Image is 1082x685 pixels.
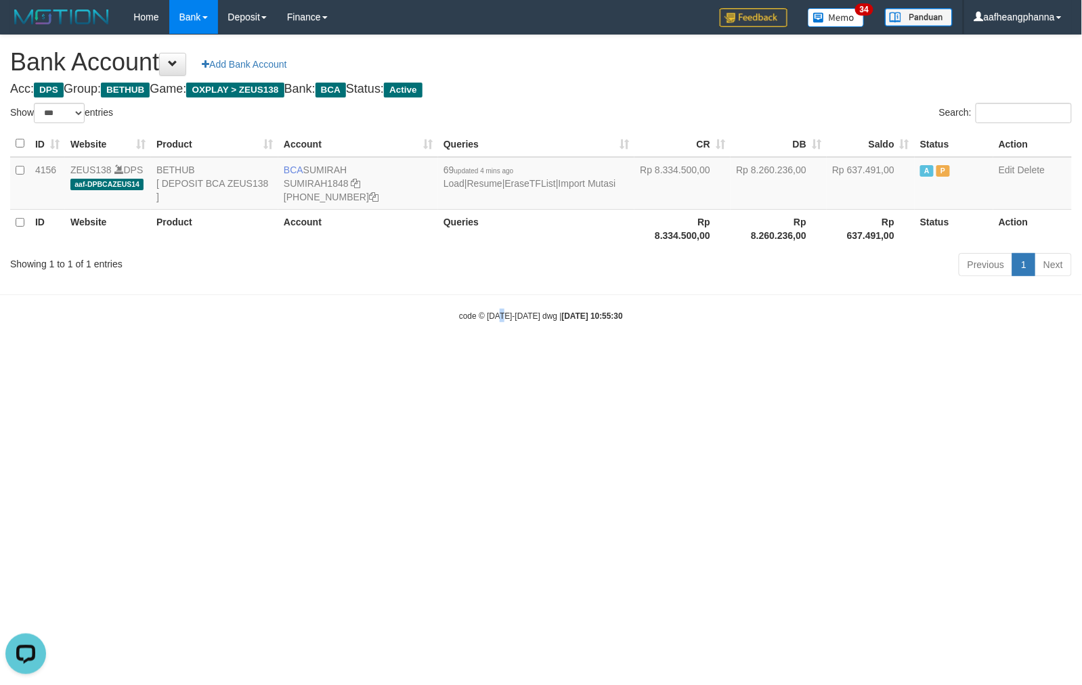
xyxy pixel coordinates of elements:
[30,209,65,248] th: ID
[562,311,623,321] strong: [DATE] 10:55:30
[467,178,502,189] a: Resume
[936,165,950,177] span: Paused
[959,253,1013,276] a: Previous
[1018,164,1045,175] a: Delete
[10,252,441,271] div: Showing 1 to 1 of 1 entries
[993,209,1072,248] th: Action
[369,192,378,202] a: Copy 8692458906 to clipboard
[993,131,1072,157] th: Action
[278,209,438,248] th: Account
[10,49,1072,76] h1: Bank Account
[151,209,278,248] th: Product
[193,53,295,76] a: Add Bank Account
[34,103,85,123] select: Showentries
[316,83,346,97] span: BCA
[976,103,1072,123] input: Search:
[443,164,513,175] span: 69
[731,209,827,248] th: Rp 8.260.236,00
[384,83,423,97] span: Active
[939,103,1072,123] label: Search:
[34,83,64,97] span: DPS
[30,131,65,157] th: ID: activate to sort column ascending
[915,209,993,248] th: Status
[101,83,150,97] span: BETHUB
[151,157,278,210] td: BETHUB [ DEPOSIT BCA ZEUS138 ]
[920,165,934,177] span: Active
[505,178,556,189] a: EraseTFList
[443,178,464,189] a: Load
[5,5,46,46] button: Open LiveChat chat widget
[634,157,731,210] td: Rp 8.334.500,00
[808,8,865,27] img: Button%20Memo.svg
[634,209,731,248] th: Rp 8.334.500,00
[720,8,787,27] img: Feedback.jpg
[65,157,151,210] td: DPS
[70,179,144,190] span: aaf-DPBCAZEUS14
[454,167,514,175] span: updated 4 mins ago
[1012,253,1035,276] a: 1
[70,164,112,175] a: ZEUS138
[10,103,113,123] label: Show entries
[731,157,827,210] td: Rp 8.260.236,00
[438,209,634,248] th: Queries
[634,131,731,157] th: CR: activate to sort column ascending
[885,8,953,26] img: panduan.png
[1035,253,1072,276] a: Next
[443,164,616,189] span: | | |
[278,131,438,157] th: Account: activate to sort column ascending
[151,131,278,157] th: Product: activate to sort column ascending
[30,157,65,210] td: 4156
[855,3,873,16] span: 34
[827,209,915,248] th: Rp 637.491,00
[278,157,438,210] td: SUMIRAH [PHONE_NUMBER]
[10,7,113,27] img: MOTION_logo.png
[438,131,634,157] th: Queries: activate to sort column ascending
[915,131,993,157] th: Status
[827,157,915,210] td: Rp 637.491,00
[827,131,915,157] th: Saldo: activate to sort column ascending
[284,178,349,189] a: SUMIRAH1848
[999,164,1015,175] a: Edit
[459,311,623,321] small: code © [DATE]-[DATE] dwg |
[284,164,303,175] span: BCA
[65,131,151,157] th: Website: activate to sort column ascending
[10,83,1072,96] h4: Acc: Group: Game: Bank: Status:
[186,83,284,97] span: OXPLAY > ZEUS138
[65,209,151,248] th: Website
[731,131,827,157] th: DB: activate to sort column ascending
[351,178,361,189] a: Copy SUMIRAH1848 to clipboard
[559,178,616,189] a: Import Mutasi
